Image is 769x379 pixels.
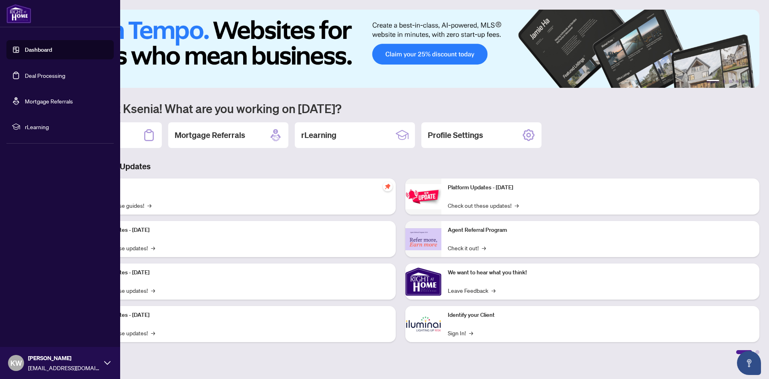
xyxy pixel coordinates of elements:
[448,183,753,192] p: Platform Updates - [DATE]
[301,130,336,141] h2: rLearning
[448,268,753,277] p: We want to hear what you think!
[25,122,108,131] span: rLearning
[448,311,753,320] p: Identify your Client
[28,363,100,372] span: [EMAIL_ADDRESS][DOMAIN_NAME]
[25,72,65,79] a: Deal Processing
[737,351,761,375] button: Open asap
[84,183,389,192] p: Self-Help
[482,243,486,252] span: →
[735,80,739,83] button: 4
[151,286,155,295] span: →
[742,80,745,83] button: 5
[405,306,441,342] img: Identify your Client
[448,243,486,252] a: Check it out!→
[25,46,52,53] a: Dashboard
[448,201,519,210] a: Check out these updates!→
[383,182,393,191] span: pushpin
[151,328,155,337] span: →
[448,226,753,235] p: Agent Referral Program
[147,201,151,210] span: →
[405,228,441,250] img: Agent Referral Program
[469,328,473,337] span: →
[42,101,759,116] h1: Welcome back Ksenia! What are you working on [DATE]?
[84,311,389,320] p: Platform Updates - [DATE]
[28,354,100,363] span: [PERSON_NAME]
[405,263,441,300] img: We want to hear what you think!
[42,10,759,88] img: Slide 0
[151,243,155,252] span: →
[42,161,759,172] h3: Brokerage & Industry Updates
[448,286,495,295] a: Leave Feedback→
[84,268,389,277] p: Platform Updates - [DATE]
[748,80,751,83] button: 6
[729,80,732,83] button: 3
[6,4,31,23] img: logo
[448,328,473,337] a: Sign In!→
[707,80,719,83] button: 1
[515,201,519,210] span: →
[491,286,495,295] span: →
[405,184,441,209] img: Platform Updates - June 23, 2025
[175,130,245,141] h2: Mortgage Referrals
[723,80,726,83] button: 2
[428,130,483,141] h2: Profile Settings
[84,226,389,235] p: Platform Updates - [DATE]
[10,357,22,369] span: KW
[25,97,73,105] a: Mortgage Referrals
